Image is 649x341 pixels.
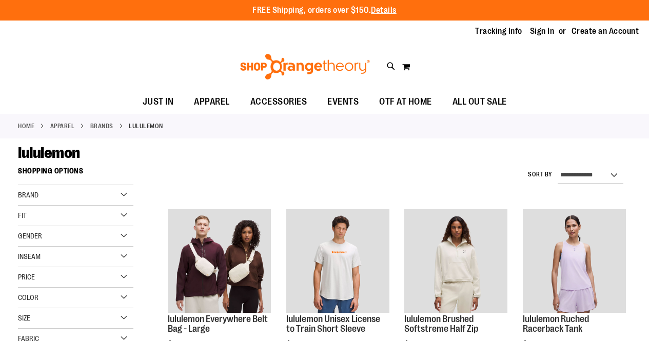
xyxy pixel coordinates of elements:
[523,209,626,312] img: lululemon Ruched Racerback Tank
[18,162,133,185] strong: Shopping Options
[18,267,133,288] div: Price
[143,90,174,113] span: JUST IN
[286,209,389,312] img: lululemon Unisex License to Train Short Sleeve
[528,170,553,179] label: Sort By
[572,26,639,37] a: Create an Account
[404,209,507,314] a: lululemon Brushed Softstreme Half Zip
[453,90,507,113] span: ALL OUT SALE
[90,122,113,131] a: BRANDS
[523,314,589,334] a: lululemon Ruched Racerback Tank
[194,90,230,113] span: APPAREL
[239,54,371,79] img: Shop Orangetheory
[530,26,555,37] a: Sign In
[18,273,35,281] span: Price
[18,252,41,260] span: Inseam
[168,209,271,312] img: lululemon Everywhere Belt Bag - Large
[18,232,42,240] span: Gender
[286,209,389,314] a: lululemon Unisex License to Train Short Sleeve
[18,122,34,131] a: Home
[327,90,359,113] span: EVENTS
[18,185,133,206] div: Brand
[250,90,307,113] span: ACCESSORIES
[252,5,397,16] p: FREE Shipping, orders over $150.
[18,247,133,267] div: Inseam
[18,144,80,162] span: lululemon
[379,90,432,113] span: OTF AT HOME
[404,314,478,334] a: lululemon Brushed Softstreme Half Zip
[404,209,507,312] img: lululemon Brushed Softstreme Half Zip
[129,122,163,131] strong: lululemon
[18,293,38,302] span: Color
[286,314,380,334] a: lululemon Unisex License to Train Short Sleeve
[371,6,397,15] a: Details
[18,314,30,322] span: Size
[18,308,133,329] div: Size
[475,26,522,37] a: Tracking Info
[168,314,268,334] a: lululemon Everywhere Belt Bag - Large
[18,226,133,247] div: Gender
[18,206,133,226] div: Fit
[168,209,271,314] a: lululemon Everywhere Belt Bag - Large
[18,288,133,308] div: Color
[50,122,75,131] a: APPAREL
[18,191,38,199] span: Brand
[523,209,626,314] a: lululemon Ruched Racerback Tank
[18,211,27,219] span: Fit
